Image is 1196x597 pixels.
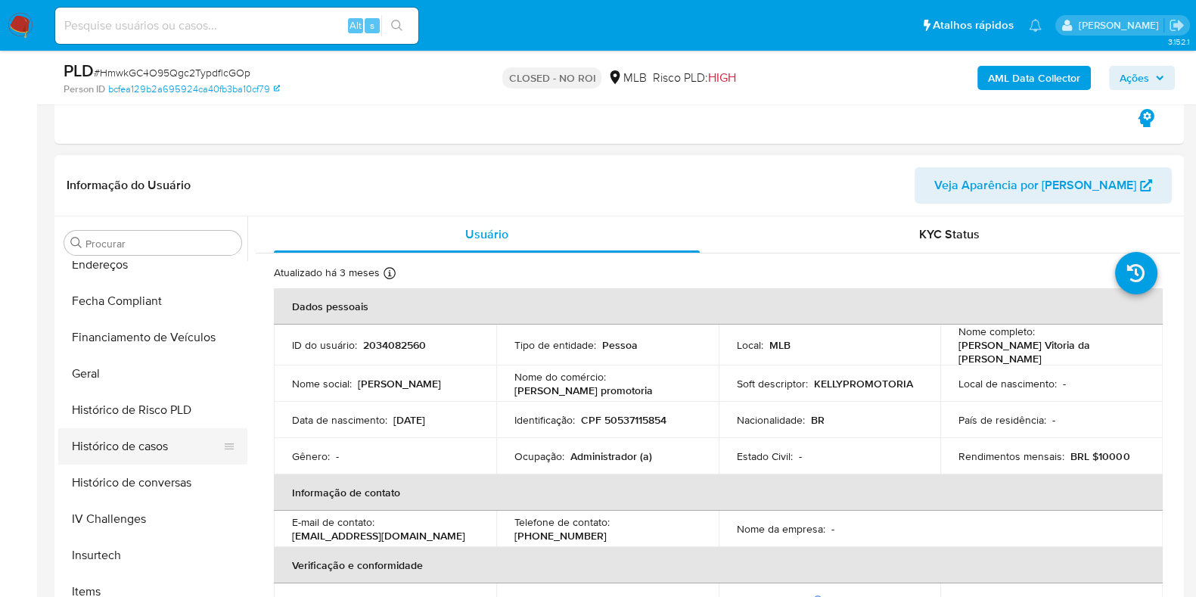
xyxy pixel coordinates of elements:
p: Ocupação : [514,449,564,463]
div: MLB [607,70,646,86]
b: Person ID [64,82,105,96]
p: BRL $10000 [1070,449,1129,463]
span: Risco PLD: [652,70,735,86]
p: Estado Civil : [737,449,793,463]
p: [EMAIL_ADDRESS][DOMAIN_NAME] [292,529,465,543]
b: AML Data Collector [988,66,1080,90]
p: Telefone de contato : [514,515,610,529]
button: Histórico de casos [58,428,235,465]
p: [PERSON_NAME] promotoria [514,384,653,397]
input: Pesquise usuários ou casos... [55,16,418,36]
button: Geral [58,356,247,392]
p: magno.ferreira@mercadopago.com.br [1078,18,1163,33]
p: - [1052,413,1055,427]
p: E-mail de contato : [292,515,374,529]
a: bcfea129b2a695924ca40fb3ba10cf79 [108,82,280,96]
span: Veja Aparência por [PERSON_NAME] [934,167,1136,204]
p: CPF 50537115854 [581,413,666,427]
p: - [1063,377,1066,390]
p: Administrador (a) [570,449,652,463]
p: Soft descriptor : [737,377,808,390]
p: MLB [769,338,791,352]
span: s [370,18,374,33]
th: Informação de contato [274,474,1163,511]
button: Ações [1109,66,1175,90]
p: Pessoa [602,338,638,352]
input: Procurar [85,237,235,250]
p: CLOSED - NO ROI [502,67,601,89]
p: Nome completo : [958,325,1035,338]
span: Alt [349,18,362,33]
p: [PERSON_NAME] Vitoria da [PERSON_NAME] [958,338,1139,365]
span: 3.152.1 [1167,36,1188,48]
p: Local de nascimento : [958,377,1057,390]
p: Tipo de entidade : [514,338,596,352]
p: [PHONE_NUMBER] [514,529,607,543]
p: BR [811,413,825,427]
p: KELLYPROMOTORIA [814,377,913,390]
button: Histórico de conversas [58,465,247,501]
button: Endereços [58,247,247,283]
p: [PERSON_NAME] [358,377,441,390]
span: Ações [1120,66,1149,90]
button: Insurtech [58,537,247,574]
p: Local : [737,338,763,352]
th: Verificação e conformidade [274,547,1163,583]
button: Financiamento de Veículos [58,319,247,356]
p: Gênero : [292,449,330,463]
button: IV Challenges [58,501,247,537]
a: Notificações [1029,19,1042,32]
p: Identificação : [514,413,575,427]
button: Veja Aparência por [PERSON_NAME] [915,167,1172,204]
p: Nome do comércio : [514,370,606,384]
button: search-icon [381,15,412,36]
a: Sair [1169,17,1185,33]
span: Usuário [465,225,508,243]
span: KYC Status [919,225,980,243]
span: Atalhos rápidos [933,17,1014,33]
p: - [336,449,339,463]
span: # HmwkGC4O95Qgc2TypdflcGOp [94,65,250,80]
p: [DATE] [393,413,425,427]
span: HIGH [707,69,735,86]
p: Nome social : [292,377,352,390]
p: - [831,522,834,536]
b: PLD [64,58,94,82]
th: Dados pessoais [274,288,1163,325]
button: AML Data Collector [977,66,1091,90]
p: País de residência : [958,413,1046,427]
button: Histórico de Risco PLD [58,392,247,428]
button: Fecha Compliant [58,283,247,319]
p: - [799,449,802,463]
button: Procurar [70,237,82,249]
p: Atualizado há 3 meses [274,266,380,280]
p: 2034082560 [363,338,426,352]
p: Nome da empresa : [737,522,825,536]
h1: Informação do Usuário [67,178,191,193]
p: Nacionalidade : [737,413,805,427]
p: Rendimentos mensais : [958,449,1064,463]
p: ID do usuário : [292,338,357,352]
p: Data de nascimento : [292,413,387,427]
